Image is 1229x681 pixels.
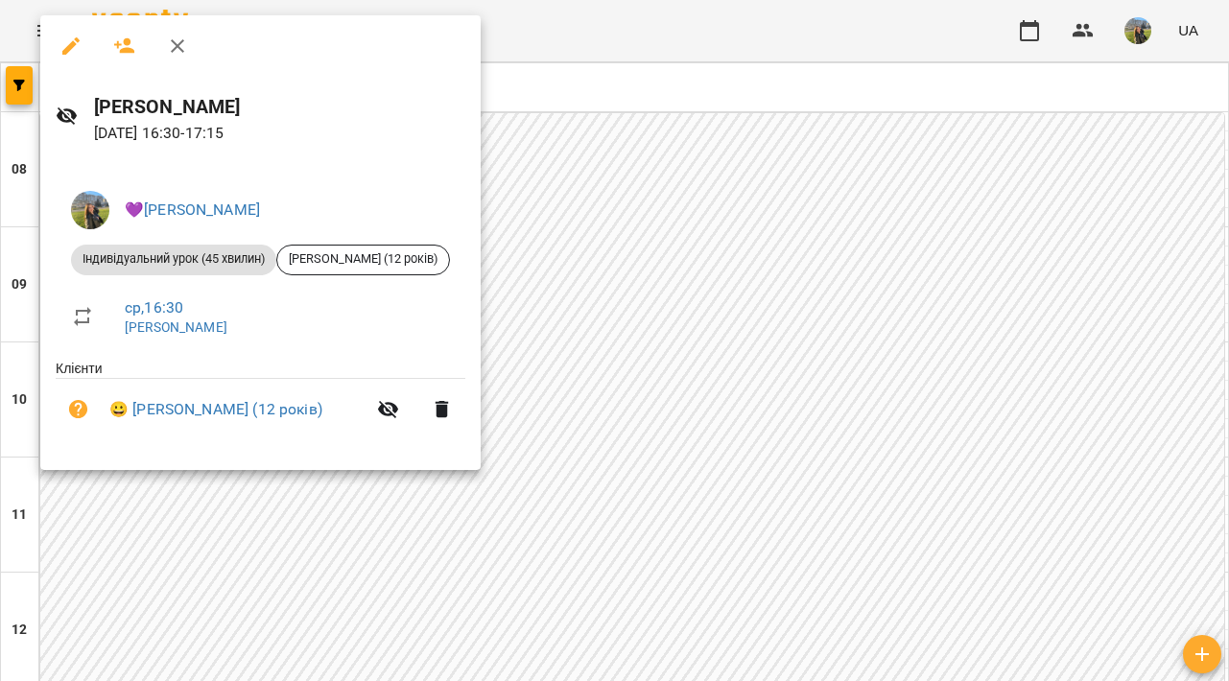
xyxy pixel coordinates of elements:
a: ср , 16:30 [125,298,183,317]
button: Візит ще не сплачено. Додати оплату? [56,387,102,433]
ul: Клієнти [56,359,465,448]
div: [PERSON_NAME] (12 років) [276,245,450,275]
span: Індивідуальний урок (45 хвилин) [71,250,276,268]
a: 💜[PERSON_NAME] [125,200,260,219]
p: [DATE] 16:30 - 17:15 [94,122,465,145]
a: 😀 [PERSON_NAME] (12 років) [109,398,322,421]
a: [PERSON_NAME] [125,319,227,335]
h6: [PERSON_NAME] [94,92,465,122]
span: [PERSON_NAME] (12 років) [277,250,449,268]
img: f0a73d492ca27a49ee60cd4b40e07bce.jpeg [71,191,109,229]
